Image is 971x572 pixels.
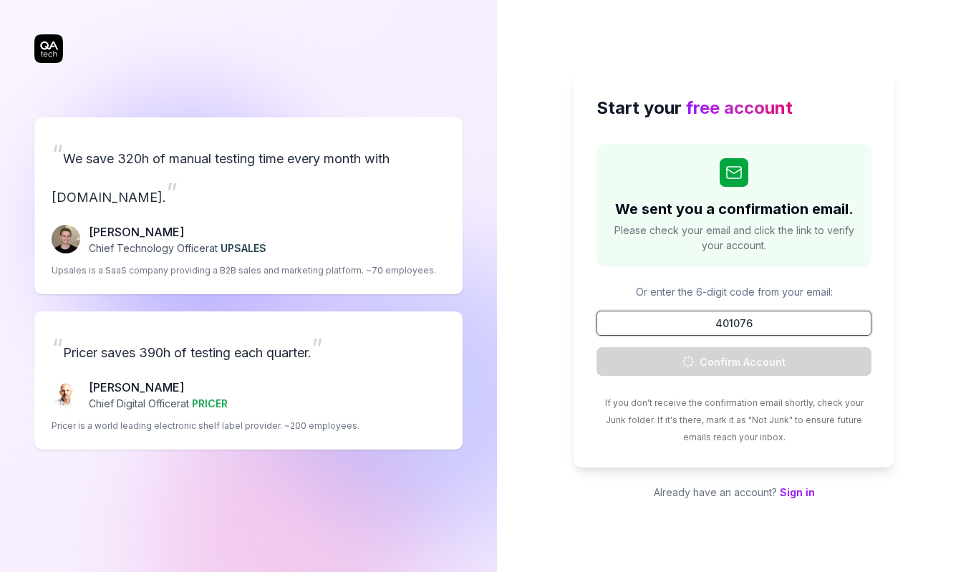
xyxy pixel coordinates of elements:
[574,485,894,500] p: Already have an account?
[615,198,854,220] h2: We sent you a confirmation email.
[52,329,445,367] p: Pricer saves 390h of testing each quarter.
[611,223,857,253] span: Please check your email and click the link to verify your account.
[52,420,359,432] p: Pricer is a world leading electronic shelf label provider. ~200 employees.
[596,95,871,121] h2: Start your
[52,225,80,253] img: Fredrik Seidl
[89,379,228,396] p: [PERSON_NAME]
[780,486,815,498] a: Sign in
[192,397,228,409] span: PRICER
[89,241,266,256] p: Chief Technology Officer at
[686,97,793,118] span: free account
[596,284,871,299] p: Or enter the 6-digit code from your email:
[221,242,266,254] span: UPSALES
[166,177,178,208] span: ”
[34,311,463,450] a: “Pricer saves 390h of testing each quarter.”Chris Chalkitis[PERSON_NAME]Chief Digital Officerat P...
[311,332,323,364] span: ”
[52,380,80,409] img: Chris Chalkitis
[52,135,445,212] p: We save 320h of manual testing time every month with [DOMAIN_NAME].
[52,332,63,364] span: “
[89,396,228,411] p: Chief Digital Officer at
[52,138,63,170] span: “
[52,264,436,277] p: Upsales is a SaaS company providing a B2B sales and marketing platform. ~70 employees.
[605,397,864,442] span: If you don't receive the confirmation email shortly, check your Junk folder. If it's there, mark ...
[34,117,463,294] a: “We save 320h of manual testing time every month with [DOMAIN_NAME].”Fredrik Seidl[PERSON_NAME]Ch...
[596,347,871,376] button: Confirm Account
[89,223,266,241] p: [PERSON_NAME]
